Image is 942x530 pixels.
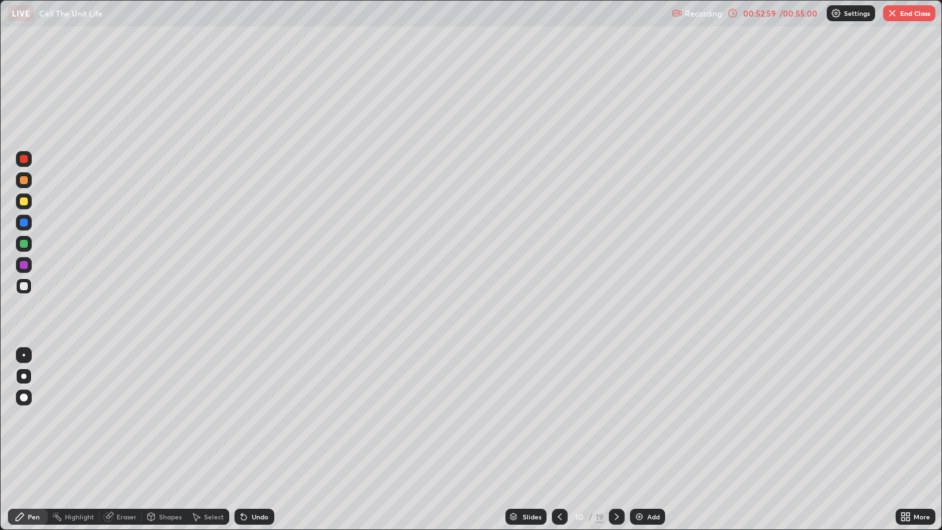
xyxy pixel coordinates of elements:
div: / [589,513,593,521]
div: Shapes [159,513,182,520]
div: Undo [252,513,268,520]
img: add-slide-button [634,511,645,522]
p: LIVE [12,8,30,19]
div: Slides [523,513,541,520]
div: 10 [573,513,586,521]
img: recording.375f2c34.svg [672,8,682,19]
div: 19 [596,511,603,523]
div: Eraser [117,513,136,520]
div: Select [204,513,224,520]
img: end-class-cross [887,8,898,19]
div: Highlight [65,513,94,520]
div: 00:52:59 [741,9,778,17]
p: Settings [844,10,870,17]
div: Pen [28,513,40,520]
button: End Class [883,5,935,21]
div: More [914,513,930,520]
div: / 00:55:00 [778,9,819,17]
p: Recording [685,9,722,19]
img: class-settings-icons [831,8,841,19]
p: Cell The Unit Life [39,8,103,19]
div: Add [647,513,660,520]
